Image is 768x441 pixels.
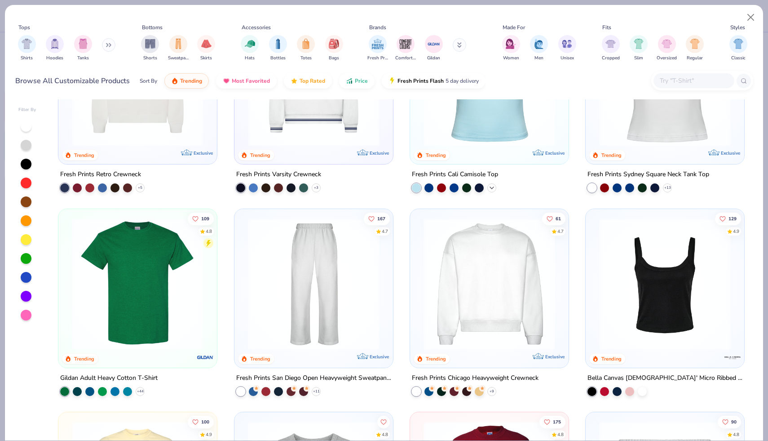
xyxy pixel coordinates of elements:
img: Tanks Image [78,39,88,49]
button: filter button [686,35,704,62]
span: + 13 [664,185,671,191]
span: 175 [553,419,561,424]
img: Unisex Image [562,39,572,49]
button: Like [542,212,565,225]
img: Slim Image [634,39,644,49]
span: Bottles [270,55,286,62]
span: Exclusive [721,150,740,156]
span: Most Favorited [232,77,270,85]
span: Exclusive [194,150,213,156]
span: Bags [329,55,339,62]
span: Hats [245,55,255,62]
button: filter button [141,35,159,62]
button: filter button [46,35,64,62]
img: cab69ba6-afd8-400d-8e2e-70f011a551d3 [384,218,525,349]
button: Like [715,212,741,225]
span: Exclusive [370,354,389,360]
button: Like [539,415,565,428]
div: Brands [369,23,386,31]
div: filter for Oversized [657,35,677,62]
div: Fresh Prints Sydney Square Neck Tank Top [587,169,709,180]
span: Totes [300,55,312,62]
div: 4.7 [557,228,564,235]
span: Price [355,77,368,85]
div: 4.8 [206,228,212,235]
span: Regular [687,55,703,62]
button: filter button [325,35,343,62]
span: Comfort Colors [395,55,416,62]
div: filter for Sweatpants [168,35,189,62]
img: Shirts Image [22,39,32,49]
div: filter for Unisex [558,35,576,62]
div: Sort By [140,77,157,85]
button: Like [377,415,389,428]
div: Fresh Prints Chicago Heavyweight Crewneck [412,373,538,384]
img: Hoodies Image [50,39,60,49]
button: Like [363,212,389,225]
div: Fresh Prints San Diego Open Heavyweight Sweatpants [236,373,391,384]
img: Oversized Image [662,39,672,49]
div: filter for Regular [686,35,704,62]
div: 4.8 [733,431,739,438]
img: Gildan Image [427,37,441,51]
div: Tops [18,23,30,31]
div: 4.8 [557,431,564,438]
span: 109 [201,216,209,221]
span: 100 [201,419,209,424]
span: + 44 [137,389,144,394]
button: filter button [602,35,620,62]
div: filter for Men [530,35,548,62]
button: filter button [18,35,36,62]
div: 4.9 [206,431,212,438]
div: filter for Fresh Prints [367,35,388,62]
button: Like [188,415,214,428]
div: Fresh Prints Varsity Crewneck [236,169,321,180]
button: filter button [395,35,416,62]
button: filter button [657,35,677,62]
span: 5 day delivery [446,76,479,86]
span: Fresh Prints Flash [397,77,444,85]
div: filter for Tanks [74,35,92,62]
img: Gildan logo [197,348,215,366]
div: Made For [503,23,525,31]
span: Skirts [200,55,212,62]
span: + 11 [313,389,319,394]
span: + 5 [138,185,142,191]
span: 61 [556,216,561,221]
img: db319196-8705-402d-8b46-62aaa07ed94f [67,218,208,349]
span: Classic [731,55,746,62]
img: Bags Image [329,39,339,49]
img: Hats Image [245,39,255,49]
span: Women [503,55,519,62]
div: filter for Cropped [602,35,620,62]
div: filter for Skirts [197,35,215,62]
div: Styles [730,23,745,31]
img: Bottles Image [273,39,283,49]
span: 129 [728,216,737,221]
div: Fits [602,23,611,31]
button: filter button [558,35,576,62]
img: flash.gif [388,77,396,85]
div: 4.7 [381,228,388,235]
span: + 3 [314,185,318,191]
img: 1358499d-a160-429c-9f1e-ad7a3dc244c9 [419,218,560,349]
div: filter for Hats [241,35,259,62]
button: Like [188,212,214,225]
button: filter button [297,35,315,62]
button: Trending [164,73,209,89]
span: Gildan [427,55,440,62]
img: Comfort Colors Image [399,37,412,51]
img: TopRated.gif [291,77,298,85]
button: filter button [168,35,189,62]
button: filter button [241,35,259,62]
img: most_fav.gif [223,77,230,85]
div: filter for Totes [297,35,315,62]
div: filter for Shirts [18,35,36,62]
img: Bella + Canvas logo [724,348,742,366]
div: Gildan Adult Heavy Cotton T-Shirt [60,373,158,384]
span: Fresh Prints [367,55,388,62]
span: Cropped [602,55,620,62]
span: + 9 [490,389,494,394]
span: Hoodies [46,55,63,62]
span: Exclusive [545,150,565,156]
